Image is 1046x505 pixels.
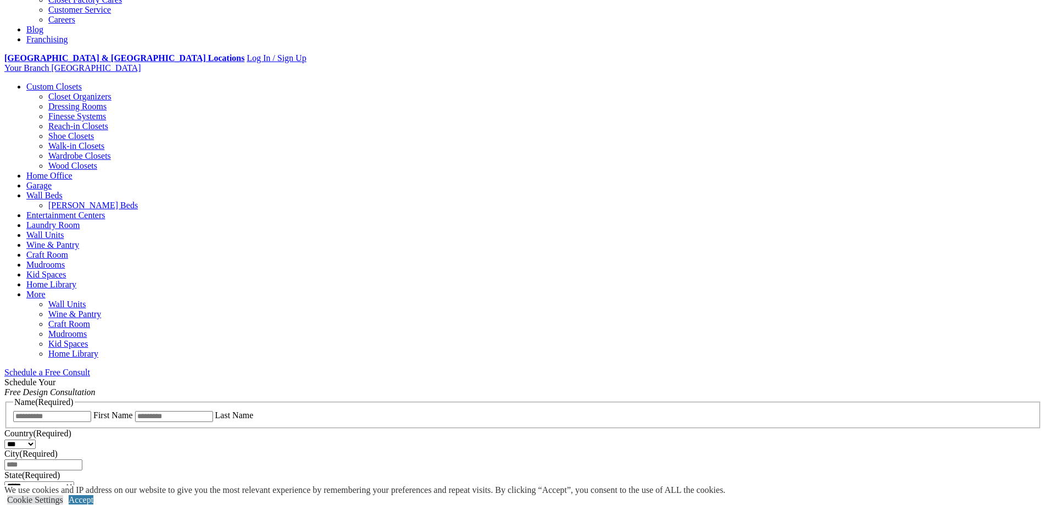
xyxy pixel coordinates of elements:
a: Laundry Room [26,220,80,230]
a: Closet Organizers [48,92,111,101]
a: Log In / Sign Up [247,53,306,63]
legend: Name [13,397,75,407]
a: Accept [69,495,93,504]
label: Country [4,429,71,438]
span: (Required) [22,470,60,480]
span: Your Branch [4,63,49,73]
a: Entertainment Centers [26,210,105,220]
span: [GEOGRAPHIC_DATA] [51,63,141,73]
a: [GEOGRAPHIC_DATA] & [GEOGRAPHIC_DATA] Locations [4,53,244,63]
a: Franchising [26,35,68,44]
em: Free Design Consultation [4,387,96,397]
a: Wine & Pantry [26,240,79,249]
a: Careers [48,15,75,24]
a: Home Office [26,171,72,180]
a: Dressing Rooms [48,102,107,111]
a: Wall Units [26,230,64,240]
a: Wall Units [48,299,86,309]
a: Home Library [26,280,76,289]
label: State [4,470,60,480]
a: Wood Closets [48,161,97,170]
a: Your Branch [GEOGRAPHIC_DATA] [4,63,141,73]
a: Mudrooms [26,260,65,269]
a: Customer Service [48,5,111,14]
div: We use cookies and IP address on our website to give you the most relevant experience by remember... [4,485,725,495]
label: Last Name [215,410,254,420]
a: Reach-in Closets [48,121,108,131]
a: Kid Spaces [48,339,88,348]
a: Wine & Pantry [48,309,101,319]
a: Shoe Closets [48,131,94,141]
a: Wardrobe Closets [48,151,111,160]
a: Finesse Systems [48,112,106,121]
a: Home Library [48,349,98,358]
a: Walk-in Closets [48,141,104,151]
a: Garage [26,181,52,190]
label: First Name [93,410,133,420]
span: (Required) [20,449,58,458]
a: Custom Closets [26,82,82,91]
a: Blog [26,25,43,34]
a: Cookie Settings [7,495,63,504]
a: Craft Room [48,319,90,329]
a: Craft Room [26,250,68,259]
span: (Required) [33,429,71,438]
a: [PERSON_NAME] Beds [48,201,138,210]
span: (Required) [35,397,73,407]
a: Wall Beds [26,191,63,200]
a: Mudrooms [48,329,87,338]
span: Schedule Your [4,378,96,397]
label: City [4,449,58,458]
a: Schedule a Free Consult (opens a dropdown menu) [4,368,90,377]
a: Kid Spaces [26,270,66,279]
a: More menu text will display only on big screen [26,290,46,299]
